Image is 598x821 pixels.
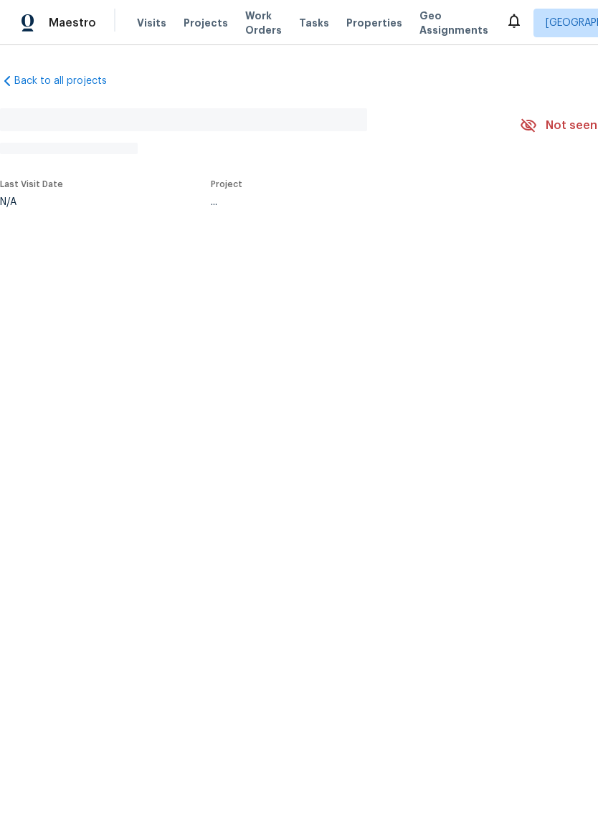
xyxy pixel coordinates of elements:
[245,9,282,37] span: Work Orders
[299,18,329,28] span: Tasks
[49,16,96,30] span: Maestro
[184,16,228,30] span: Projects
[346,16,402,30] span: Properties
[211,180,242,189] span: Project
[419,9,488,37] span: Geo Assignments
[211,197,486,207] div: ...
[137,16,166,30] span: Visits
